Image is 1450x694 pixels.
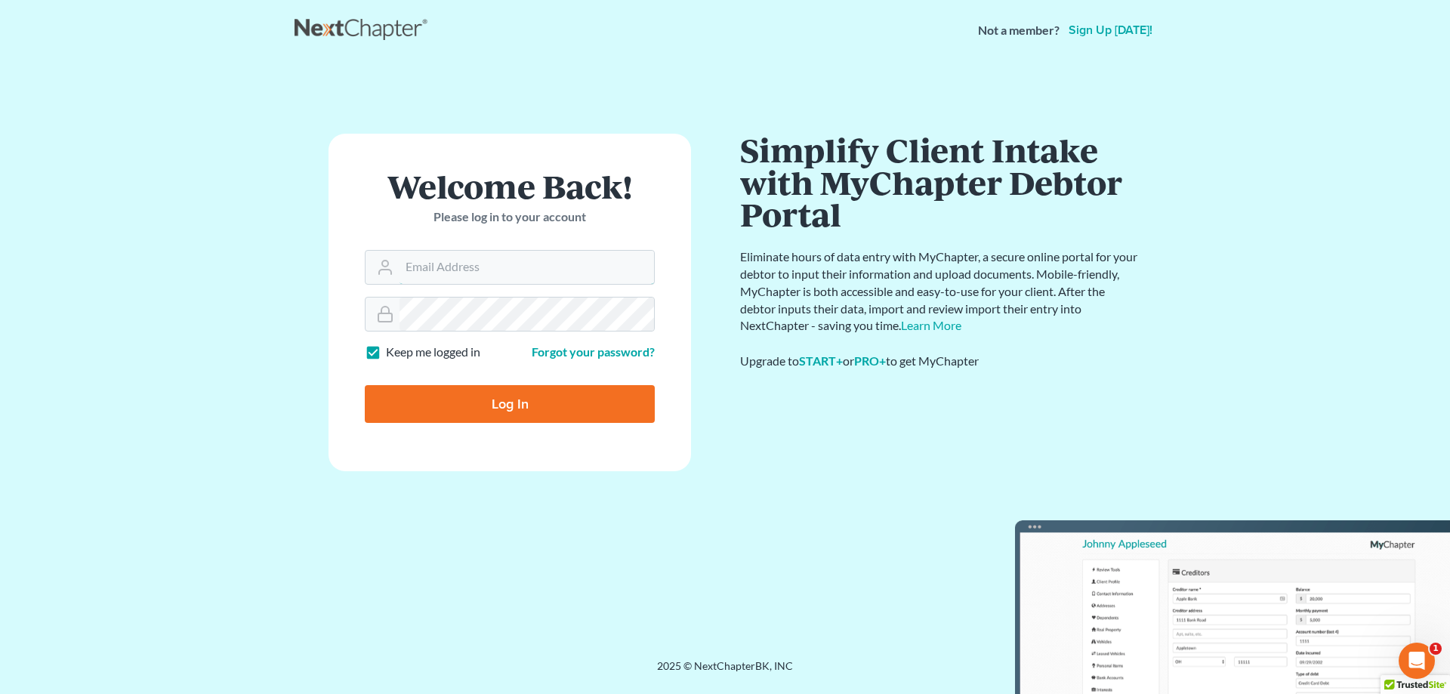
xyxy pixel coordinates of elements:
strong: Not a member? [978,22,1060,39]
a: Learn More [901,318,961,332]
input: Log In [365,385,655,423]
div: 2025 © NextChapterBK, INC [295,659,1155,686]
a: START+ [799,353,843,368]
iframe: Intercom live chat [1399,643,1435,679]
span: 1 [1430,643,1442,655]
div: Upgrade to or to get MyChapter [740,353,1140,370]
p: Eliminate hours of data entry with MyChapter, a secure online portal for your debtor to input the... [740,248,1140,335]
a: Forgot your password? [532,344,655,359]
a: PRO+ [854,353,886,368]
h1: Welcome Back! [365,170,655,202]
input: Email Address [400,251,654,284]
h1: Simplify Client Intake with MyChapter Debtor Portal [740,134,1140,230]
a: Sign up [DATE]! [1066,24,1155,36]
label: Keep me logged in [386,344,480,361]
p: Please log in to your account [365,208,655,226]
